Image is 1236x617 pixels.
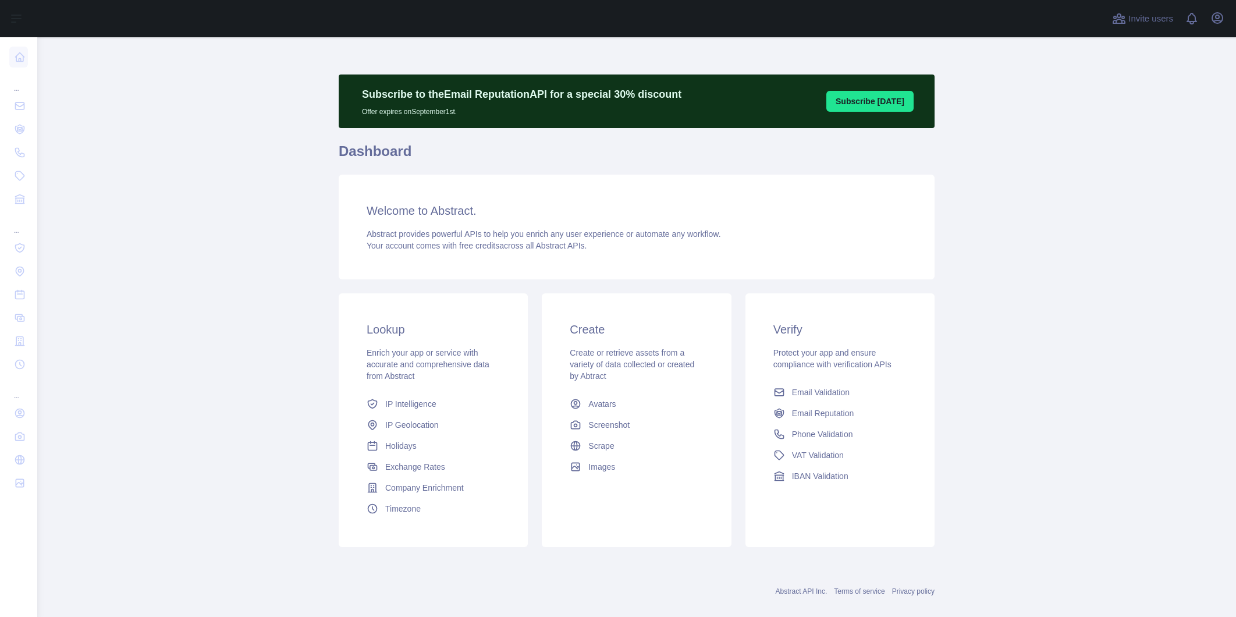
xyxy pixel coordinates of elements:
[362,477,505,498] a: Company Enrichment
[362,435,505,456] a: Holidays
[362,393,505,414] a: IP Intelligence
[367,321,500,338] h3: Lookup
[367,229,721,239] span: Abstract provides powerful APIs to help you enrich any user experience or automate any workflow.
[565,456,708,477] a: Images
[9,212,28,235] div: ...
[362,414,505,435] a: IP Geolocation
[1128,12,1173,26] span: Invite users
[588,419,630,431] span: Screenshot
[385,440,417,452] span: Holidays
[792,470,848,482] span: IBAN Validation
[362,456,505,477] a: Exchange Rates
[459,241,499,250] span: free credits
[362,86,681,102] p: Subscribe to the Email Reputation API for a special 30 % discount
[362,102,681,116] p: Offer expires on September 1st.
[385,398,436,410] span: IP Intelligence
[769,403,911,424] a: Email Reputation
[570,321,703,338] h3: Create
[769,466,911,487] a: IBAN Validation
[1110,9,1175,28] button: Invite users
[792,407,854,419] span: Email Reputation
[773,321,907,338] h3: Verify
[362,498,505,519] a: Timezone
[792,428,853,440] span: Phone Validation
[892,587,935,595] a: Privacy policy
[367,241,587,250] span: Your account comes with across all Abstract APIs.
[769,445,911,466] a: VAT Validation
[565,393,708,414] a: Avatars
[769,382,911,403] a: Email Validation
[834,587,885,595] a: Terms of service
[588,461,615,473] span: Images
[9,70,28,93] div: ...
[9,377,28,400] div: ...
[367,203,907,219] h3: Welcome to Abstract.
[565,414,708,435] a: Screenshot
[385,461,445,473] span: Exchange Rates
[588,398,616,410] span: Avatars
[385,482,464,494] span: Company Enrichment
[565,435,708,456] a: Scrape
[792,386,850,398] span: Email Validation
[792,449,844,461] span: VAT Validation
[773,348,892,369] span: Protect your app and ensure compliance with verification APIs
[769,424,911,445] a: Phone Validation
[826,91,914,112] button: Subscribe [DATE]
[385,419,439,431] span: IP Geolocation
[570,348,694,381] span: Create or retrieve assets from a variety of data collected or created by Abtract
[588,440,614,452] span: Scrape
[339,142,935,170] h1: Dashboard
[367,348,489,381] span: Enrich your app or service with accurate and comprehensive data from Abstract
[776,587,827,595] a: Abstract API Inc.
[385,503,421,515] span: Timezone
